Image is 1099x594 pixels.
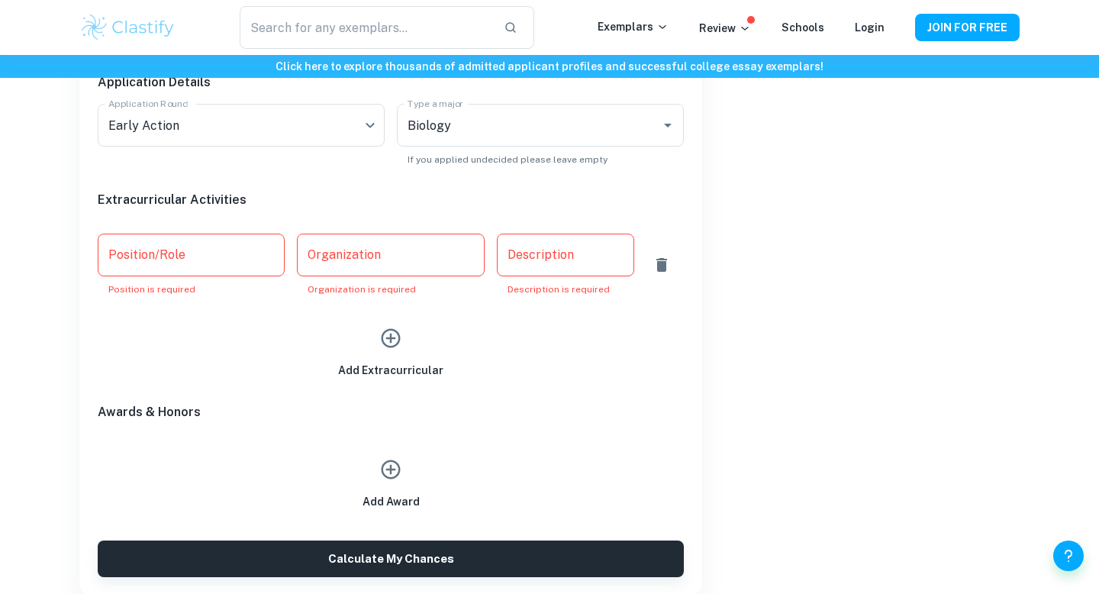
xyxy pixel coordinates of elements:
a: Login [855,21,885,34]
a: Schools [782,21,824,34]
button: JOIN FOR FREE [915,14,1020,41]
img: Clastify logo [79,12,176,43]
button: Help and Feedback [1053,541,1084,571]
p: Description is required [508,282,624,296]
h6: Awards & Honors [98,403,684,421]
p: Position is required [108,282,274,296]
h6: Click here to explore thousands of admitted applicant profiles and successful college essay exemp... [3,58,1096,75]
button: Open [657,115,678,136]
h6: Application Details [98,73,684,92]
p: If you applied undecided please leave empty [408,153,673,166]
h6: Add Extracurricular [338,362,443,379]
div: Early Action [98,104,385,147]
h6: Extracurricular Activities [98,191,684,209]
label: Type a major [408,97,464,110]
label: Application Round [108,97,188,110]
p: Organization is required [308,282,473,296]
p: Review [699,20,751,37]
button: Calculate My Chances [98,541,684,577]
p: Exemplars [598,18,669,35]
h6: Add Award [363,493,420,510]
input: Search for any exemplars... [240,6,491,49]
